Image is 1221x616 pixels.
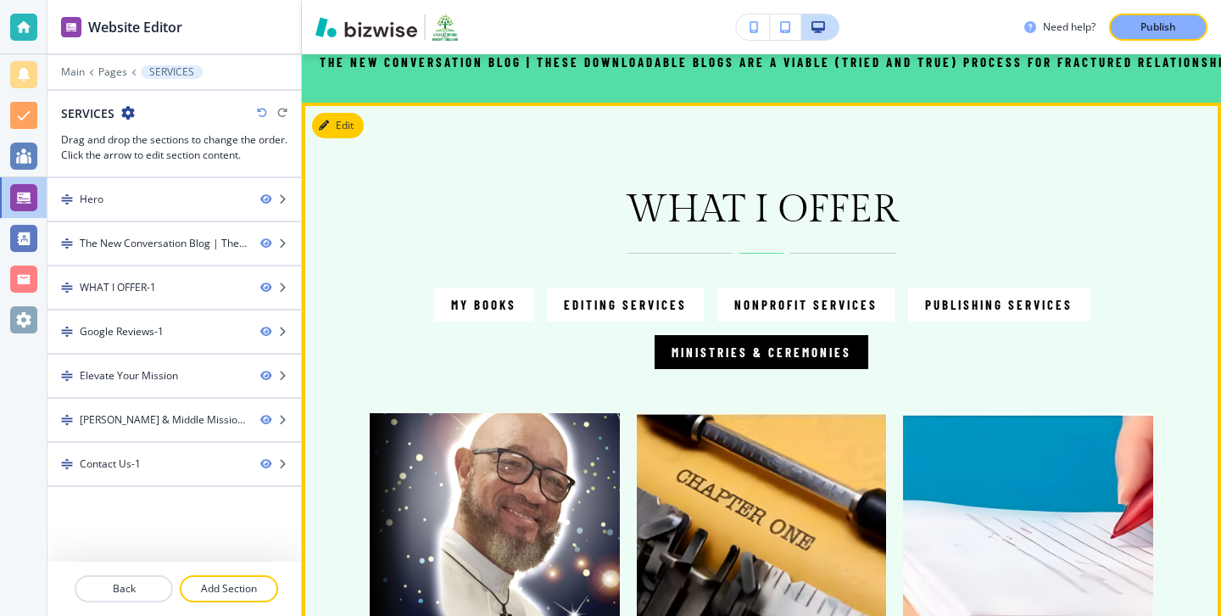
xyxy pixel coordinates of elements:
[61,132,287,163] h3: Drag and drop the sections to change the order. Click the arrow to edit section content.
[80,456,141,472] div: Contact Us-1
[547,288,704,322] button: Editing Services
[61,326,73,338] img: Drag
[180,575,278,602] button: Add Section
[1109,14,1207,41] button: Publish
[80,192,103,207] div: Hero
[312,113,364,138] button: Edit
[80,280,156,295] div: WHAT I OFFER-1
[734,294,878,315] p: Nonprofit Services
[47,266,301,309] div: DragWHAT I OFFER-1
[468,188,1056,232] p: WHAT I OFFER
[315,17,417,37] img: Bizwise Logo
[47,399,301,441] div: Drag[PERSON_NAME] & Middle Mission Writing & Consulting-2
[564,294,687,315] p: Editing Services
[61,370,73,382] img: Drag
[88,17,182,37] h2: Website Editor
[451,294,516,315] p: My Books
[181,581,276,596] p: Add Section
[432,14,458,41] img: Your Logo
[672,342,851,362] p: Ministries & Ceremonies
[434,288,533,322] button: My Books
[717,288,895,322] button: Nonprofit Services
[1140,20,1176,35] p: Publish
[61,66,85,78] button: Main
[1043,20,1096,35] h3: Need help?
[75,575,173,602] button: Back
[47,311,301,353] div: DragGoogle Reviews-1
[908,288,1090,322] button: Publishing Services
[61,238,73,249] img: Drag
[80,412,247,428] div: JJ Planter & Middle Mission Writing & Consulting-2
[47,222,301,265] div: DragThe New Conversation Blog | These downloadable blogs are a viable (tried and true) process fo...
[80,368,178,384] div: Elevate Your Mission
[925,294,1073,315] p: Publishing Services
[98,66,127,78] button: Pages
[61,17,81,37] img: editor icon
[61,282,73,294] img: Drag
[47,443,301,485] div: DragContact Us-1
[76,581,171,596] p: Back
[80,324,164,339] div: Google Reviews-1
[61,458,73,470] img: Drag
[655,335,868,369] button: Ministries & Ceremonies
[47,178,301,221] div: DragHero
[61,193,73,205] img: Drag
[61,414,73,426] img: Drag
[61,104,114,122] h2: SERVICES
[149,66,194,78] p: SERVICES
[47,355,301,397] div: DragElevate Your Mission
[141,65,203,79] button: SERVICES
[80,236,247,251] div: The New Conversation Blog | These downloadable blogs are a viable (tried and true) process for fr...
